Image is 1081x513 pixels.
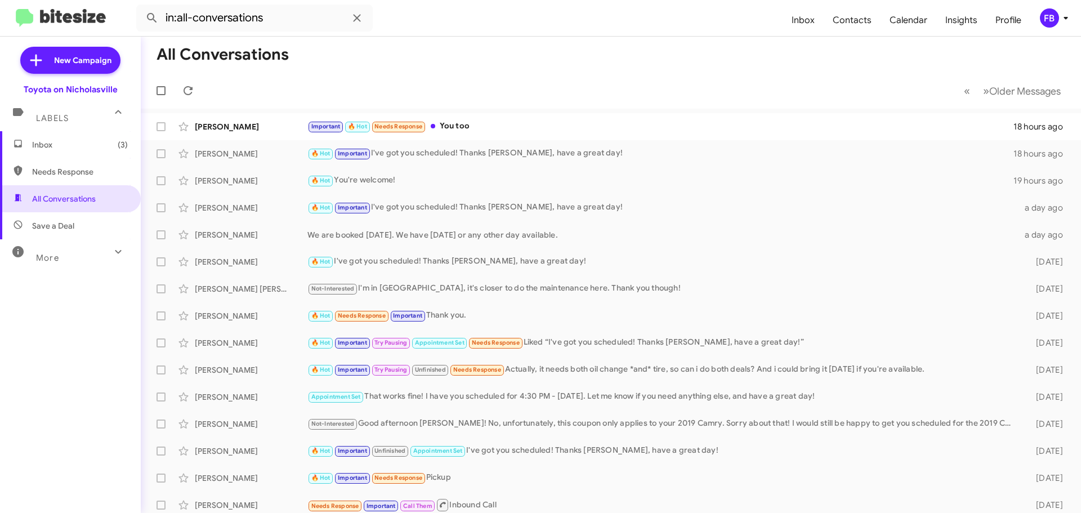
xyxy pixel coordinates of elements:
div: I've got you scheduled! Thanks [PERSON_NAME], have a great day! [307,201,1018,214]
span: 🔥 Hot [311,339,330,346]
input: Search [136,5,373,32]
div: [DATE] [1018,391,1072,403]
nav: Page navigation example [958,79,1067,102]
span: New Campaign [54,55,111,66]
span: Needs Response [32,166,128,177]
span: Important [338,474,367,481]
div: [DATE] [1018,283,1072,295]
span: » [983,84,989,98]
span: Needs Response [374,123,422,130]
a: Inbox [783,4,824,37]
div: a day ago [1018,229,1072,240]
div: [DATE] [1018,472,1072,484]
span: Needs Response [374,474,422,481]
span: Older Messages [989,85,1061,97]
span: Not-Interested [311,285,355,292]
div: [PERSON_NAME] [195,229,307,240]
div: [DATE] [1018,256,1072,267]
span: 🔥 Hot [311,447,330,454]
div: [PERSON_NAME] [195,175,307,186]
a: Calendar [881,4,936,37]
span: Appointment Set [413,447,463,454]
span: Not-Interested [311,420,355,427]
h1: All Conversations [157,46,289,64]
span: 🔥 Hot [311,204,330,211]
span: Important [311,123,341,130]
div: a day ago [1018,202,1072,213]
span: Try Pausing [374,339,407,346]
span: Appointment Set [311,393,361,400]
div: [DATE] [1018,499,1072,511]
span: « [964,84,970,98]
div: [PERSON_NAME] [PERSON_NAME] [195,283,307,295]
div: Actually, it needs both oil change *and* tire, so can i do both deals? And i could bring it [DATE... [307,363,1018,376]
div: [PERSON_NAME] [195,364,307,376]
span: 🔥 Hot [311,177,330,184]
div: Toyota on Nicholasville [24,84,118,95]
span: Call Them [403,502,432,510]
div: We are booked [DATE]. We have [DATE] or any other day available. [307,229,1018,240]
span: Labels [36,113,69,123]
span: 🔥 Hot [311,312,330,319]
div: Pickup [307,471,1018,484]
a: Profile [986,4,1030,37]
div: You're welcome! [307,174,1013,187]
div: I'm in [GEOGRAPHIC_DATA], it's closer to do the maintenance here. Thank you though! [307,282,1018,295]
a: Contacts [824,4,881,37]
div: Thank you. [307,309,1018,322]
div: [PERSON_NAME] [195,472,307,484]
span: Important [338,366,367,373]
div: That works fine! I have you scheduled for 4:30 PM - [DATE]. Let me know if you need anything else... [307,390,1018,403]
div: [PERSON_NAME] [195,418,307,430]
span: Important [338,339,367,346]
span: More [36,253,59,263]
span: Needs Response [453,366,501,373]
button: Next [976,79,1067,102]
div: 18 hours ago [1013,148,1072,159]
div: [DATE] [1018,445,1072,457]
button: FB [1030,8,1069,28]
span: Try Pausing [374,366,407,373]
span: 🔥 Hot [311,474,330,481]
span: Needs Response [338,312,386,319]
div: Liked “I've got you scheduled! Thanks [PERSON_NAME], have a great day!” [307,336,1018,349]
span: Appointment Set [415,339,464,346]
span: Important [393,312,422,319]
span: Important [338,204,367,211]
div: 19 hours ago [1013,175,1072,186]
div: [DATE] [1018,337,1072,349]
span: 🔥 Hot [311,258,330,265]
span: Inbox [32,139,128,150]
div: You too [307,120,1013,133]
span: All Conversations [32,193,96,204]
div: [PERSON_NAME] [195,499,307,511]
div: [DATE] [1018,418,1072,430]
div: FB [1040,8,1059,28]
div: [PERSON_NAME] [195,148,307,159]
span: Needs Response [311,502,359,510]
span: Unfinished [415,366,446,373]
div: [PERSON_NAME] [195,391,307,403]
div: I've got you scheduled! Thanks [PERSON_NAME], have a great day! [307,255,1018,268]
div: [DATE] [1018,310,1072,322]
span: 🔥 Hot [311,366,330,373]
div: [PERSON_NAME] [195,256,307,267]
div: [PERSON_NAME] [195,310,307,322]
span: Important [367,502,396,510]
span: Unfinished [374,447,405,454]
a: New Campaign [20,47,120,74]
div: [PERSON_NAME] [195,121,307,132]
div: [PERSON_NAME] [195,202,307,213]
span: Needs Response [472,339,520,346]
span: Important [338,150,367,157]
a: Insights [936,4,986,37]
span: (3) [118,139,128,150]
button: Previous [957,79,977,102]
span: Save a Deal [32,220,74,231]
div: I've got you scheduled! Thanks [PERSON_NAME], have a great day! [307,147,1013,160]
